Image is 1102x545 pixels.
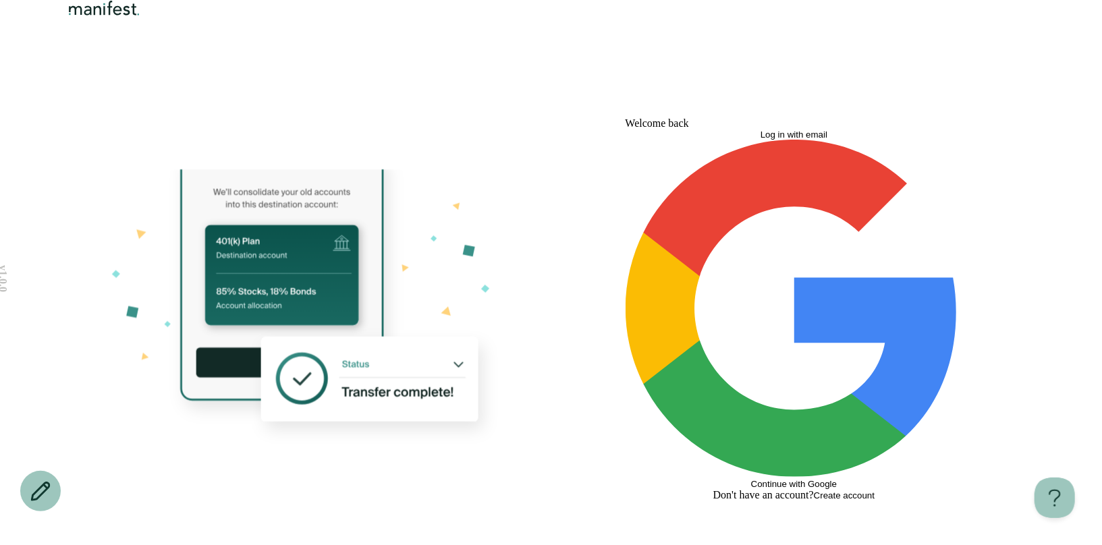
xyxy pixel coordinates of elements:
h1: Welcome back [626,117,689,130]
span: Continue with Google [751,479,837,489]
span: Log in with email [761,130,827,140]
button: Log in with email [626,130,963,140]
iframe: Toggle Customer Support [1035,478,1075,518]
button: Continue with Google [626,140,963,489]
button: Create account [814,490,875,500]
span: Don't have an account? [713,489,814,501]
